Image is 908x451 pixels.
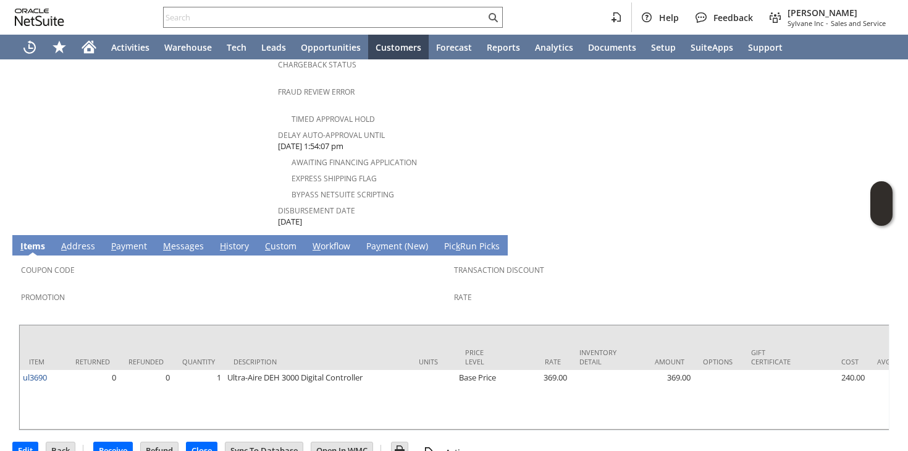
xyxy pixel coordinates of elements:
[293,35,368,59] a: Opportunities
[164,10,486,25] input: Search
[436,41,472,53] span: Forecast
[788,7,886,19] span: [PERSON_NAME]
[454,292,472,303] a: Rate
[66,370,119,429] td: 0
[502,370,570,429] td: 369.00
[173,370,224,429] td: 1
[220,240,226,252] span: H
[128,357,164,366] div: Refunded
[376,240,380,252] span: y
[713,12,753,24] span: Feedback
[182,357,215,366] div: Quantity
[748,41,783,53] span: Support
[479,35,528,59] a: Reports
[588,41,636,53] span: Documents
[313,240,321,252] span: W
[52,40,67,54] svg: Shortcuts
[870,204,893,226] span: Oracle Guided Learning Widget. To move around, please hold and drag
[309,240,353,254] a: Workflow
[292,157,417,168] a: Awaiting Financing Application
[75,357,110,366] div: Returned
[119,370,173,429] td: 0
[826,19,828,28] span: -
[751,348,791,366] div: Gift Certificate
[441,240,503,254] a: PickRun Picks
[20,240,23,252] span: I
[800,370,868,429] td: 240.00
[278,87,355,97] a: Fraud Review Error
[163,240,171,252] span: M
[635,357,684,366] div: Amount
[111,240,116,252] span: P
[265,240,271,252] span: C
[691,41,733,53] span: SuiteApps
[465,348,493,366] div: Price Level
[363,240,431,254] a: Payment (New)
[22,40,37,54] svg: Recent Records
[262,240,300,254] a: Custom
[831,19,886,28] span: Sales and Service
[376,41,421,53] span: Customers
[644,35,683,59] a: Setup
[82,40,96,54] svg: Home
[703,357,733,366] div: Options
[511,357,561,366] div: Rate
[233,357,400,366] div: Description
[278,59,356,70] a: Chargeback Status
[788,19,823,28] span: Sylvane Inc
[683,35,741,59] a: SuiteApps
[741,35,790,59] a: Support
[278,130,385,140] a: Delay Auto-Approval Until
[104,35,157,59] a: Activities
[29,357,57,366] div: Item
[157,35,219,59] a: Warehouse
[15,35,44,59] a: Recent Records
[278,216,302,228] span: [DATE]
[368,35,429,59] a: Customers
[15,9,64,26] svg: logo
[219,35,254,59] a: Tech
[579,348,616,366] div: Inventory Detail
[278,140,343,152] span: [DATE] 1:54:07 pm
[301,41,361,53] span: Opportunities
[456,240,460,252] span: k
[292,189,394,200] a: Bypass NetSuite Scripting
[17,240,48,254] a: Items
[58,240,98,254] a: Address
[456,370,502,429] td: Base Price
[254,35,293,59] a: Leads
[224,370,410,429] td: Ultra-Aire DEH 3000 Digital Controller
[873,238,888,252] a: Unrolled view on
[486,10,500,25] svg: Search
[292,173,377,184] a: Express Shipping Flag
[217,240,252,254] a: History
[454,265,544,275] a: Transaction Discount
[278,205,355,216] a: Disbursement Date
[108,240,150,254] a: Payment
[111,41,149,53] span: Activities
[429,35,479,59] a: Forecast
[487,41,520,53] span: Reports
[44,35,74,59] div: Shortcuts
[21,265,75,275] a: Coupon Code
[659,12,679,24] span: Help
[160,240,207,254] a: Messages
[626,370,694,429] td: 369.00
[227,41,246,53] span: Tech
[809,357,859,366] div: Cost
[870,181,893,226] iframe: Click here to launch Oracle Guided Learning Help Panel
[74,35,104,59] a: Home
[651,41,676,53] span: Setup
[419,357,447,366] div: Units
[535,41,573,53] span: Analytics
[581,35,644,59] a: Documents
[261,41,286,53] span: Leads
[21,292,65,303] a: Promotion
[61,240,67,252] span: A
[292,114,375,124] a: Timed Approval Hold
[164,41,212,53] span: Warehouse
[528,35,581,59] a: Analytics
[23,372,47,383] a: ul3690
